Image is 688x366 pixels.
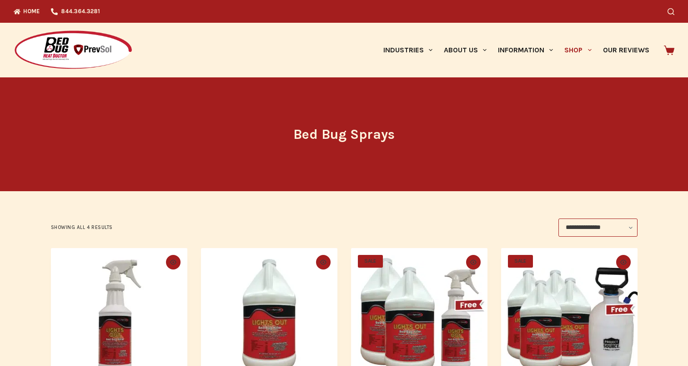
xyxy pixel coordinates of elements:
a: Information [492,23,559,77]
nav: Primary [377,23,655,77]
button: Quick view toggle [466,255,481,269]
span: SALE [508,255,533,268]
button: Search [668,8,674,15]
button: Quick view toggle [616,255,631,269]
a: Our Reviews [597,23,655,77]
h1: Bed Bug Sprays [174,124,515,145]
span: SALE [358,255,383,268]
a: Shop [559,23,597,77]
a: Industries [377,23,438,77]
button: Quick view toggle [316,255,331,269]
a: About Us [438,23,492,77]
img: Prevsol/Bed Bug Heat Doctor [14,30,133,71]
select: Shop order [558,219,638,237]
button: Quick view toggle [166,255,181,269]
p: Showing all 4 results [51,224,113,232]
